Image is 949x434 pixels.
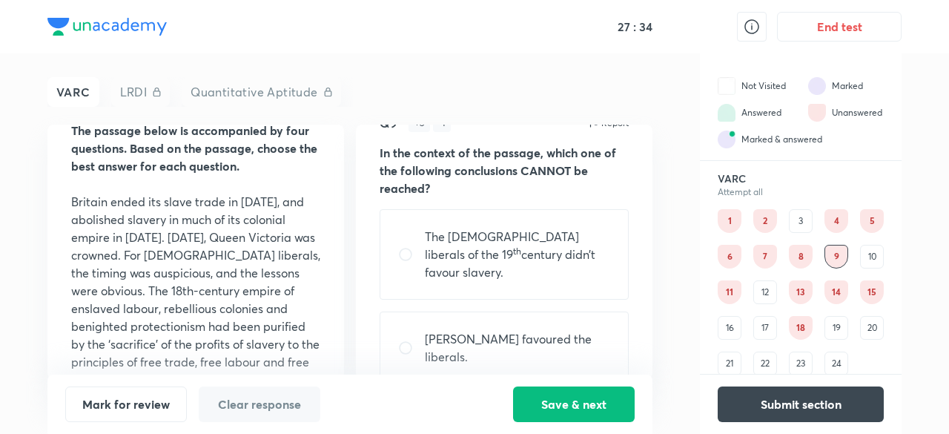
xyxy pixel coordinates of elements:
img: attempt state [808,104,826,122]
div: VARC [47,77,99,107]
div: Answered [741,106,781,119]
div: LRDI [111,77,171,107]
div: 13 [789,280,813,304]
strong: The passage below is accompanied by four questions. Based on the passage, choose the best answer ... [71,122,317,174]
h5: 34 [636,19,652,34]
sup: th [513,246,521,257]
div: 7 [753,245,777,269]
div: 21 [718,352,741,375]
div: 15 [860,280,884,304]
div: Not Visited [741,79,786,93]
div: 16 [718,316,741,340]
div: 3 [789,209,813,233]
div: 9 [824,245,848,269]
strong: In the context of the passage, which one of the following conclusions CANNOT be reached? [380,145,616,196]
div: 4 [824,209,848,233]
div: 10 [860,245,884,269]
h5: 27 : [615,19,636,34]
div: 17 [753,316,777,340]
div: Marked & answered [741,133,822,146]
div: 11 [718,280,741,304]
div: Quantitative Aptitude [182,77,340,107]
div: 14 [824,280,848,304]
div: 22 [753,352,777,375]
p: Britain ended its slave trade in [DATE], and abolished slavery in much of its colonial empire in ... [71,193,320,407]
button: Save & next [513,387,635,422]
div: 2 [753,209,777,233]
div: 19 [824,316,848,340]
p: [PERSON_NAME] favoured the liberals. [425,330,610,366]
div: 24 [824,352,848,375]
p: The [DEMOGRAPHIC_DATA] liberals of the 19 century didn’t favour slavery. [425,228,610,281]
button: Clear response [199,387,320,422]
div: 20 [860,316,884,340]
button: Mark for review [65,387,187,422]
img: attempt state [718,131,735,148]
img: attempt state [718,104,735,122]
div: Marked [832,79,863,93]
img: attempt state [718,77,735,95]
div: Unanswered [832,106,882,119]
button: Submit section [718,387,884,422]
div: 6 [718,245,741,269]
div: 8 [789,245,813,269]
h6: VARC [718,172,884,185]
div: 23 [789,352,813,375]
img: attempt state [808,77,826,95]
button: End test [777,12,902,42]
div: Attempt all [718,187,884,197]
div: 12 [753,280,777,304]
div: 5 [860,209,884,233]
div: 1 [718,209,741,233]
div: 18 [789,316,813,340]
